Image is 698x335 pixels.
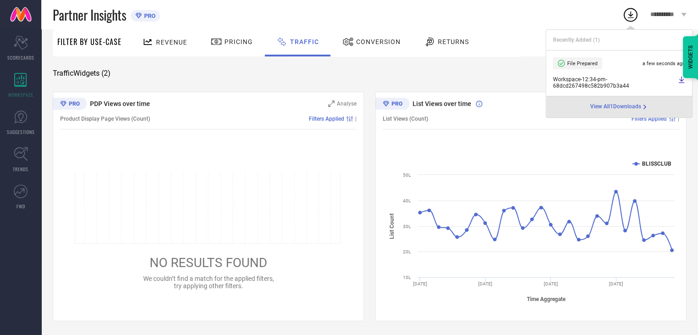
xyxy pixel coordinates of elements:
span: List Views over time [413,100,471,107]
span: We couldn’t find a match for the applied filters, try applying other filters. [143,275,274,290]
div: Open download list [622,6,639,23]
span: PRO [142,12,156,19]
span: | [355,116,357,122]
span: TRENDS [13,166,28,173]
span: List Views (Count) [383,116,428,122]
span: Workspace - 12:34-pm - 68dcd267498c582b907b3a44 [553,76,676,89]
span: File Prepared [567,61,597,67]
span: View All 1 Downloads [590,103,641,111]
span: Traffic [290,38,319,45]
span: Traffic Widgets ( 2 ) [53,69,111,78]
span: WORKSPACE [8,91,34,98]
text: [DATE] [413,281,427,286]
text: [DATE] [609,281,623,286]
span: FWD [17,203,25,210]
span: SCORECARDS [7,54,34,61]
span: Analyse [337,100,357,107]
text: 50L [403,173,411,178]
tspan: List Count [389,213,395,239]
a: View All1Downloads [590,103,648,111]
span: Filters Applied [631,116,667,122]
div: Open download page [590,103,648,111]
span: Product Display Page Views (Count) [60,116,150,122]
svg: Zoom [328,100,335,107]
text: 10L [403,275,411,280]
span: a few seconds ago [642,61,685,67]
text: 20L [403,249,411,254]
span: Recently Added ( 1 ) [553,37,600,43]
span: Filter By Use-Case [57,36,122,47]
span: Conversion [356,38,401,45]
span: Returns [438,38,469,45]
span: PDP Views over time [90,100,150,107]
text: BLISSCLUB [642,161,671,167]
text: [DATE] [544,281,558,286]
span: Revenue [156,39,187,46]
span: | [678,116,679,122]
tspan: Time Aggregate [527,296,566,302]
span: Filters Applied [309,116,344,122]
div: Premium [53,98,87,112]
a: Download [678,76,685,89]
span: Partner Insights [53,6,126,24]
span: SUGGESTIONS [7,128,35,135]
div: Premium [375,98,409,112]
span: Pricing [224,38,253,45]
text: [DATE] [478,281,492,286]
text: 30L [403,224,411,229]
span: NO RESULTS FOUND [150,255,267,270]
text: 40L [403,198,411,203]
